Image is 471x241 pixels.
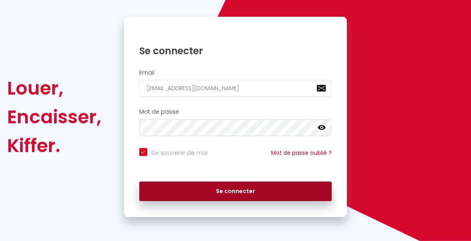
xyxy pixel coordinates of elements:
div: Louer, [7,74,101,103]
h1: Se connecter [139,45,332,57]
button: Ouvrir le widget de chat LiveChat [6,3,30,27]
button: Se connecter [139,182,332,201]
div: Kiffer. [7,131,101,160]
a: Mot de passe oublié ? [271,149,332,157]
input: Ton Email [139,80,332,97]
div: Encaisser, [7,103,101,131]
h2: Email [139,69,332,76]
iframe: Chat [437,205,465,235]
h2: Mot de passe [139,109,332,115]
